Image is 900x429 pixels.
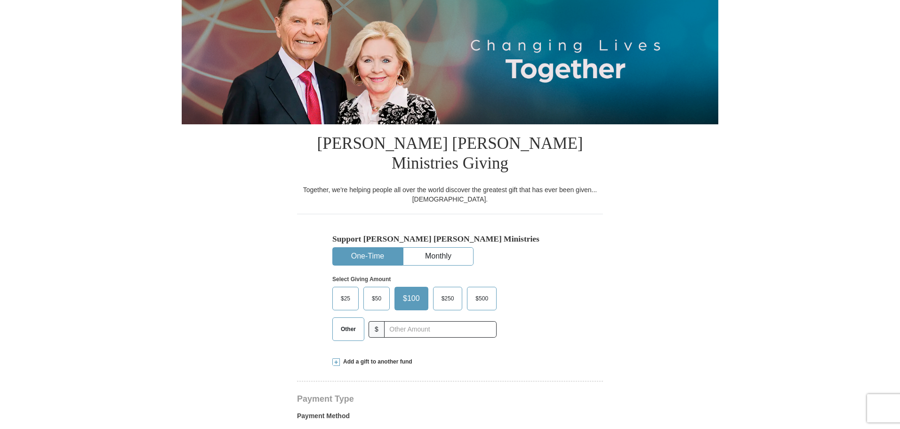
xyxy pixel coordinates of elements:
[471,291,493,306] span: $500
[297,185,603,204] div: Together, we're helping people all over the world discover the greatest gift that has ever been g...
[340,358,412,366] span: Add a gift to another fund
[333,248,402,265] button: One-Time
[297,395,603,403] h4: Payment Type
[336,291,355,306] span: $25
[403,248,473,265] button: Monthly
[437,291,459,306] span: $250
[384,321,497,338] input: Other Amount
[367,291,386,306] span: $50
[369,321,385,338] span: $
[297,124,603,185] h1: [PERSON_NAME] [PERSON_NAME] Ministries Giving
[332,234,568,244] h5: Support [PERSON_NAME] [PERSON_NAME] Ministries
[398,291,425,306] span: $100
[336,322,361,336] span: Other
[332,276,391,283] strong: Select Giving Amount
[297,411,603,425] label: Payment Method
